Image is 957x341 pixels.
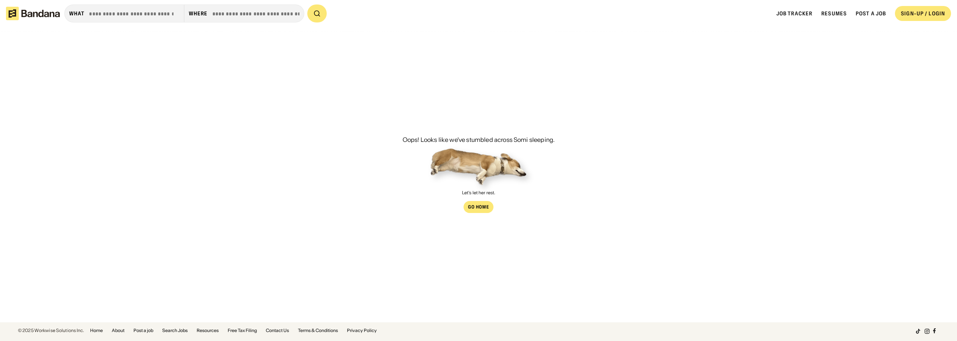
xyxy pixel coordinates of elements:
img: Bandana logotype [6,7,60,20]
a: Terms & Conditions [298,328,338,333]
a: Home [90,328,103,333]
a: About [112,328,124,333]
a: Search Jobs [162,328,188,333]
a: Job Tracker [776,10,812,17]
a: Post a job [133,328,153,333]
a: Resources [197,328,219,333]
a: Free Tax Filing [228,328,257,333]
img: Somi sleeping [431,149,526,185]
div: Let's let her rest. [462,191,495,195]
div: Oops! Looks like we've stumbled across Somi sleeping. [403,137,554,143]
a: Privacy Policy [347,328,377,333]
a: Resumes [821,10,847,17]
div: SIGN-UP / LOGIN [901,10,945,17]
div: © 2025 Workwise Solutions Inc. [18,328,84,333]
a: Post a job [856,10,886,17]
a: Contact Us [266,328,289,333]
div: Go Home [468,205,489,209]
div: what [69,10,84,17]
div: Where [189,10,208,17]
